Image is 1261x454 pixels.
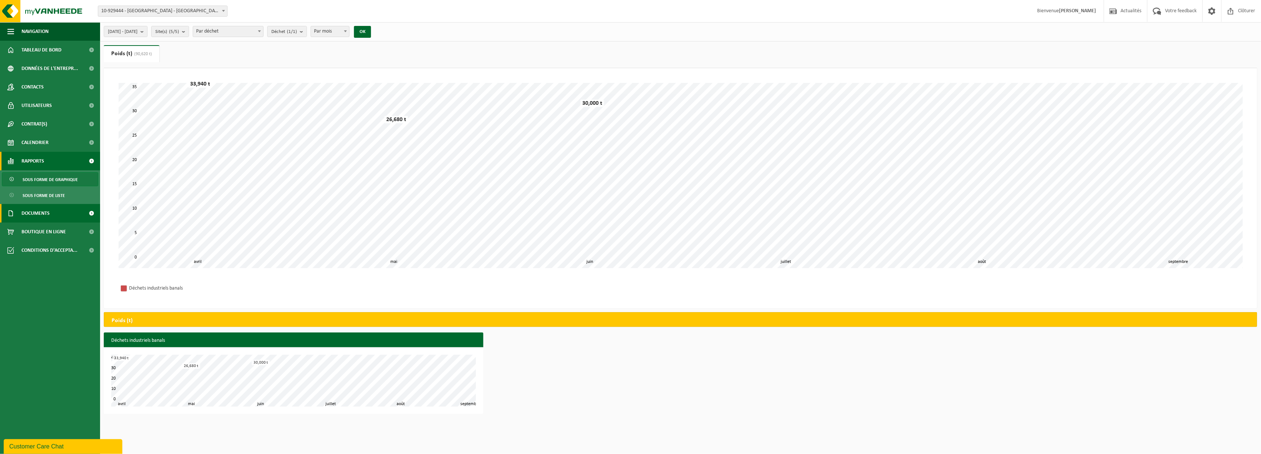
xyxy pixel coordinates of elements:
[271,26,297,37] span: Déchet
[21,241,77,260] span: Conditions d'accepta...
[155,26,179,37] span: Site(s)
[104,26,148,37] button: [DATE] - [DATE]
[2,172,98,186] a: Sous forme de graphique
[287,29,297,34] count: (1/1)
[384,116,408,123] div: 26,680 t
[21,41,62,59] span: Tableau de bord
[21,96,52,115] span: Utilisateurs
[267,26,307,37] button: Déchet(1/1)
[104,45,159,62] a: Poids (t)
[21,152,44,170] span: Rapports
[21,223,66,241] span: Boutique en ligne
[169,29,179,34] count: (5/5)
[354,26,371,38] button: OK
[132,52,152,56] span: (90,620 t)
[23,173,78,187] span: Sous forme de graphique
[2,188,98,202] a: Sous forme de liste
[98,6,227,16] span: 10-929444 - VILLE DE BRUXELLES - BRUXELLES
[21,204,50,223] span: Documents
[188,80,212,88] div: 33,940 t
[23,188,65,203] span: Sous forme de liste
[108,26,138,37] span: [DATE] - [DATE]
[104,313,140,329] h2: Poids (t)
[21,22,49,41] span: Navigation
[21,133,49,152] span: Calendrier
[580,100,604,107] div: 30,000 t
[129,284,225,293] div: Déchets industriels banals
[151,26,189,37] button: Site(s)(5/5)
[182,363,200,369] div: 26,680 t
[311,26,349,37] span: Par mois
[21,78,44,96] span: Contacts
[21,115,47,133] span: Contrat(s)
[252,360,270,365] div: 30,000 t
[4,438,124,454] iframe: chat widget
[21,59,78,78] span: Données de l'entrepr...
[193,26,263,37] span: Par déchet
[104,333,483,349] h3: Déchets industriels banals
[1059,8,1096,14] strong: [PERSON_NAME]
[112,355,130,361] div: 33,940 t
[98,6,228,17] span: 10-929444 - VILLE DE BRUXELLES - BRUXELLES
